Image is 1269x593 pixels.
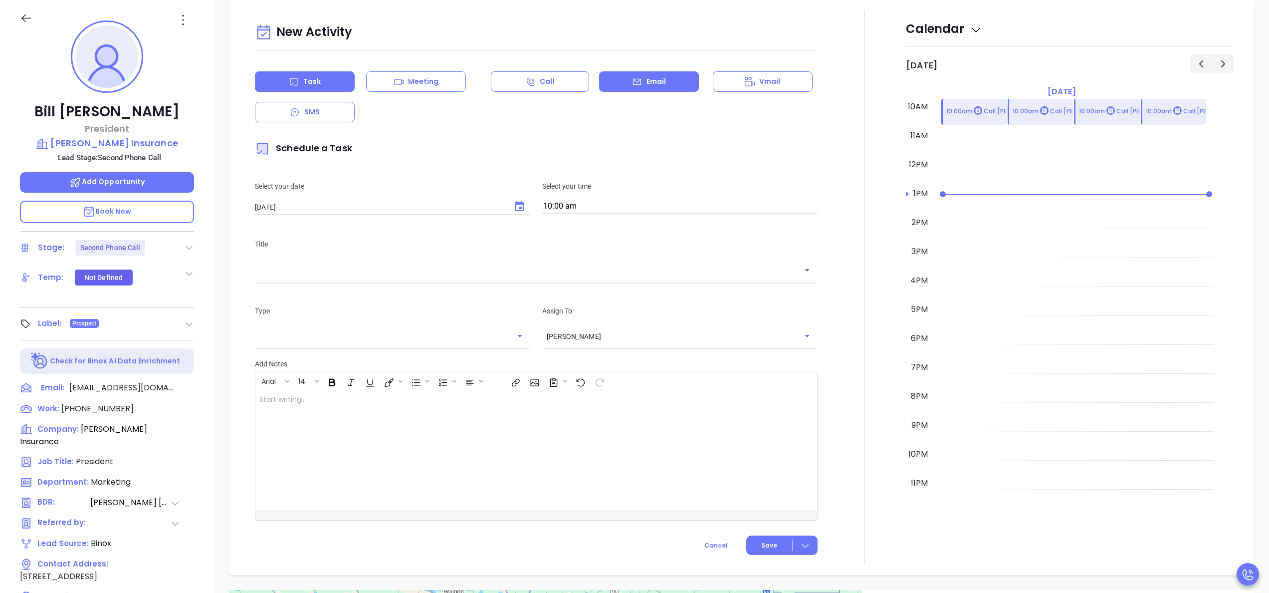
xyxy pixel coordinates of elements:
span: [STREET_ADDRESS] [20,571,97,582]
p: 10:00am Call [PERSON_NAME] to follow up [1079,106,1217,117]
div: 5pm [909,303,930,315]
p: Call [540,76,554,87]
button: Arial [256,372,283,389]
div: 12pm [907,159,930,171]
p: Title [255,239,818,250]
span: Referred by: [37,517,89,530]
span: Lead Source: [37,538,89,549]
span: Align [460,372,486,389]
p: SMS [304,107,320,117]
span: Arial [256,376,281,383]
span: 14 [293,376,310,383]
span: [EMAIL_ADDRESS][DOMAIN_NAME] [69,382,174,394]
span: [PERSON_NAME] Insurance [20,423,147,447]
div: 2pm [909,217,930,229]
p: Task [303,76,321,87]
span: Contact Address: [37,559,108,569]
img: Ai-Enrich-DaqCidB-.svg [31,352,48,370]
span: Marketing [91,476,131,488]
span: Insert link [506,372,524,389]
span: Redo [590,372,608,389]
span: Calendar [906,20,982,37]
a: [PERSON_NAME] Insurance [20,136,194,150]
p: 10:00am Call [PERSON_NAME] to follow up [946,106,1084,117]
input: MM/DD/YYYY [255,202,505,212]
span: Insert Image [525,372,543,389]
span: Work : [37,403,59,414]
button: Open [800,329,814,343]
p: Meeting [408,76,439,87]
span: Underline [360,372,378,389]
span: Font size [293,372,321,389]
div: 10pm [906,448,930,460]
p: Check for Binox AI Data Enrichment [50,356,180,366]
p: Select your time [542,181,818,192]
span: [PERSON_NAME] [PERSON_NAME] [90,497,170,509]
span: Undo [571,372,589,389]
span: Add Opportunity [69,177,145,187]
span: Bold [322,372,340,389]
div: 11am [908,130,930,142]
span: Company: [37,424,79,434]
div: 7pm [909,361,930,373]
span: Insert Ordered List [433,372,459,389]
span: Insert Unordered List [406,372,432,389]
div: Second Phone Call [80,240,141,256]
div: 10am [906,101,930,113]
p: Email [646,76,666,87]
div: Stage: [38,240,65,255]
p: Assign To [542,305,818,316]
button: Open [800,263,814,277]
span: [PHONE_NUMBER] [61,403,134,414]
button: Save [746,536,818,555]
span: BDR: [37,497,89,509]
p: Type [255,305,530,316]
p: Bill [PERSON_NAME] [20,103,194,121]
a: [DATE] [1046,85,1078,99]
img: profile-user [76,25,138,88]
span: Fill color or set the text color [379,372,405,389]
span: Book Now [83,206,132,216]
button: Choose date, selected date is Sep 24, 2025 [509,197,529,217]
span: Job Title: [37,456,74,467]
button: Open [513,329,527,343]
p: 10:00am Call [PERSON_NAME] to follow up [1013,106,1151,117]
span: Schedule a Task [255,142,352,154]
div: 11pm [909,477,930,489]
button: Next day [1212,54,1234,73]
span: Prospect [72,318,97,329]
div: Not Defined [84,270,123,286]
div: Temp: [38,270,64,285]
span: Cancel [704,541,728,550]
button: Cancel [686,536,746,555]
button: Previous day [1190,54,1212,73]
span: Department: [37,477,89,487]
p: Select your date [255,181,530,192]
div: Label: [38,316,62,331]
div: 8pm [909,390,930,402]
div: 4pm [908,275,930,287]
div: 6pm [909,332,930,344]
span: President [76,456,113,467]
p: Lead Stage: Second Phone Call [25,151,194,164]
span: Binox [91,538,111,549]
span: Save [761,541,777,550]
div: 1pm [911,188,930,200]
div: New Activity [255,20,818,45]
div: 3pm [909,246,930,258]
p: Add Notes [255,358,818,369]
h2: [DATE] [906,60,938,71]
span: Font family [256,372,292,389]
p: President [20,122,194,135]
button: 14 [293,372,313,389]
div: 9pm [909,419,930,431]
span: Surveys [544,372,570,389]
span: Italic [341,372,359,389]
span: Email: [41,382,64,395]
p: Vmail [759,76,781,87]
